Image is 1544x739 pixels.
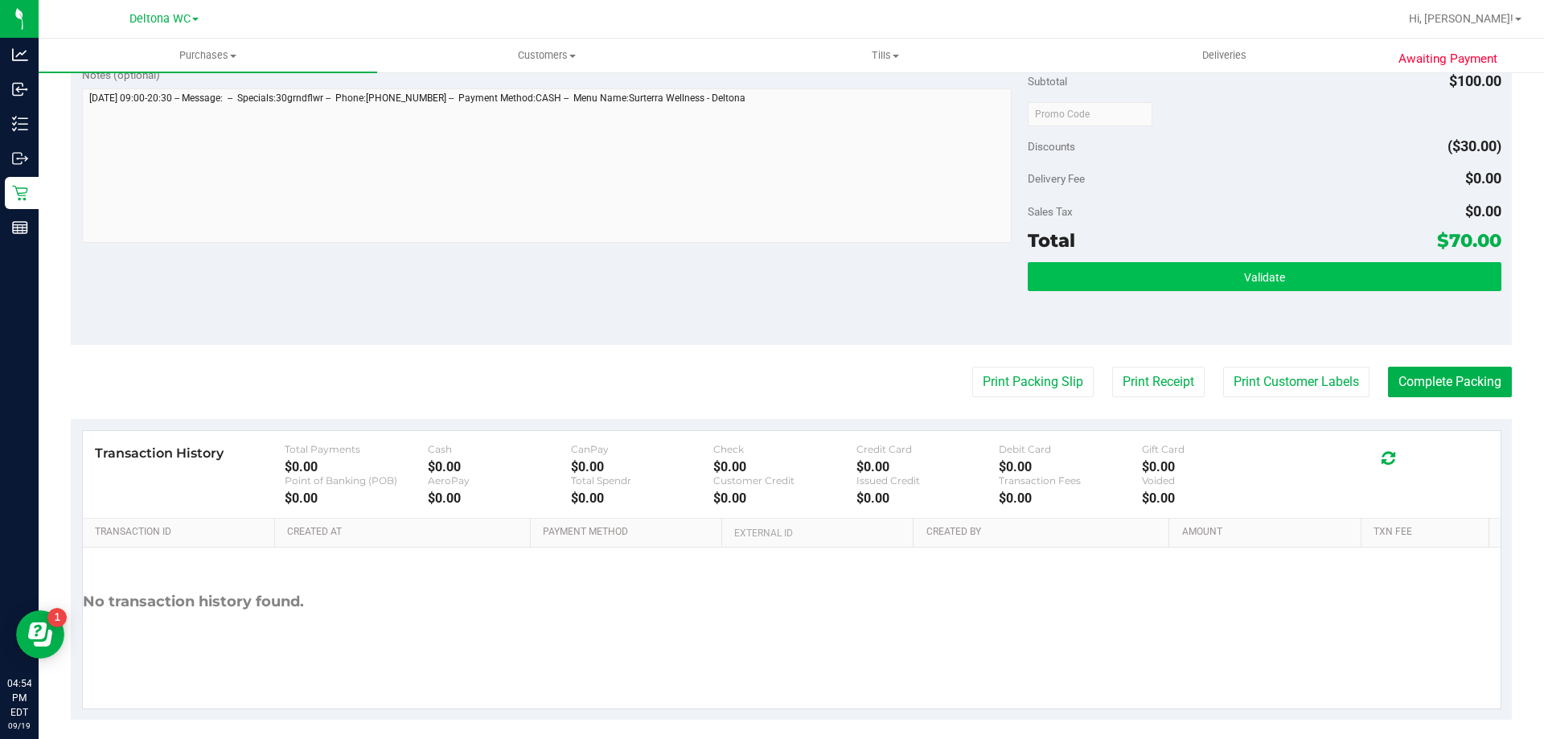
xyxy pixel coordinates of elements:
[1388,367,1512,397] button: Complete Packing
[1142,474,1285,487] div: Voided
[713,459,856,474] div: $0.00
[285,459,428,474] div: $0.00
[856,491,1000,506] div: $0.00
[1374,526,1482,539] a: Txn Fee
[285,491,428,506] div: $0.00
[428,443,571,455] div: Cash
[717,48,1053,63] span: Tills
[285,474,428,487] div: Point of Banking (POB)
[571,443,714,455] div: CanPay
[1028,262,1501,291] button: Validate
[12,116,28,132] inline-svg: Inventory
[1447,138,1501,154] span: ($30.00)
[713,491,856,506] div: $0.00
[7,720,31,732] p: 09/19
[1182,526,1355,539] a: Amount
[1409,12,1513,25] span: Hi, [PERSON_NAME]!
[926,526,1163,539] a: Created By
[999,459,1142,474] div: $0.00
[716,39,1054,72] a: Tills
[16,610,64,659] iframe: Resource center
[1465,203,1501,220] span: $0.00
[1398,50,1497,68] span: Awaiting Payment
[1028,205,1073,218] span: Sales Tax
[571,474,714,487] div: Total Spendr
[1028,102,1152,126] input: Promo Code
[1055,39,1394,72] a: Deliveries
[1142,459,1285,474] div: $0.00
[428,474,571,487] div: AeroPay
[12,220,28,236] inline-svg: Reports
[999,443,1142,455] div: Debit Card
[1449,72,1501,89] span: $100.00
[12,150,28,166] inline-svg: Outbound
[571,459,714,474] div: $0.00
[1223,367,1369,397] button: Print Customer Labels
[1028,132,1075,161] span: Discounts
[428,491,571,506] div: $0.00
[47,608,67,627] iframe: Resource center unread badge
[95,526,269,539] a: Transaction ID
[856,474,1000,487] div: Issued Credit
[82,68,160,81] span: Notes (optional)
[999,491,1142,506] div: $0.00
[1028,172,1085,185] span: Delivery Fee
[377,39,716,72] a: Customers
[571,491,714,506] div: $0.00
[287,526,524,539] a: Created At
[7,676,31,720] p: 04:54 PM EDT
[1112,367,1205,397] button: Print Receipt
[1437,229,1501,252] span: $70.00
[713,474,856,487] div: Customer Credit
[543,526,716,539] a: Payment Method
[972,367,1094,397] button: Print Packing Slip
[1244,271,1285,284] span: Validate
[39,48,377,63] span: Purchases
[856,459,1000,474] div: $0.00
[856,443,1000,455] div: Credit Card
[129,12,191,26] span: Deltona WC
[428,459,571,474] div: $0.00
[378,48,715,63] span: Customers
[12,47,28,63] inline-svg: Analytics
[1181,48,1268,63] span: Deliveries
[285,443,428,455] div: Total Payments
[999,474,1142,487] div: Transaction Fees
[713,443,856,455] div: Check
[721,519,913,548] th: External ID
[83,548,304,656] div: No transaction history found.
[1028,75,1067,88] span: Subtotal
[1028,229,1075,252] span: Total
[1465,170,1501,187] span: $0.00
[1142,491,1285,506] div: $0.00
[12,185,28,201] inline-svg: Retail
[1142,443,1285,455] div: Gift Card
[12,81,28,97] inline-svg: Inbound
[39,39,377,72] a: Purchases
